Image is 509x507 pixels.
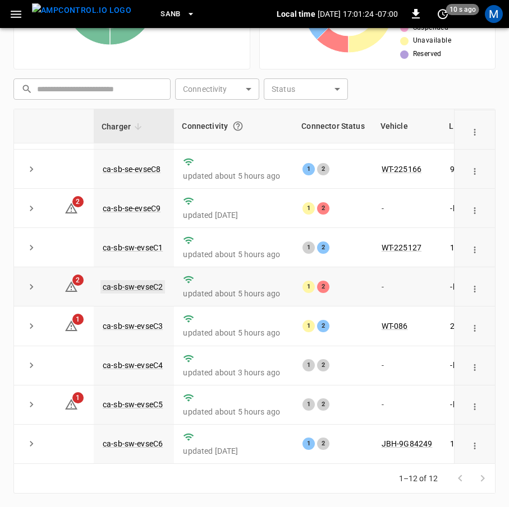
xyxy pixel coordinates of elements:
[183,288,285,299] p: updated about 5 hours ago
[302,359,315,371] div: 1
[72,392,84,403] span: 1
[103,204,161,213] a: ca-sb-se-evseC9
[277,8,315,20] p: Local time
[302,398,315,411] div: 1
[23,357,40,374] button: expand row
[228,116,248,136] button: Connection between the charger and our software.
[467,320,483,332] div: action cell options
[317,241,329,254] div: 2
[103,243,163,252] a: ca-sb-sw-evseC1
[450,281,463,292] p: - kW
[182,116,286,136] div: Connectivity
[467,281,483,292] div: action cell options
[450,203,463,214] p: - kW
[103,400,163,409] a: ca-sb-sw-evseC5
[413,49,442,60] span: Reserved
[72,275,84,286] span: 2
[373,267,442,306] td: -
[317,398,329,411] div: 2
[183,327,285,338] p: updated about 5 hours ago
[467,164,483,175] div: action cell options
[382,322,408,331] a: WT-086
[23,318,40,334] button: expand row
[23,200,40,217] button: expand row
[413,35,451,46] span: Unavailable
[302,320,315,332] div: 1
[156,3,200,25] button: SanB
[467,203,483,214] div: action cell options
[183,445,285,457] p: updated [DATE]
[72,314,84,325] span: 1
[317,438,329,450] div: 2
[72,196,84,207] span: 2
[302,241,315,254] div: 1
[467,242,483,253] div: action cell options
[450,242,486,253] p: 197.62 kW
[317,163,329,175] div: 2
[450,164,482,175] p: 97.20 kW
[65,321,78,330] a: 1
[65,282,78,291] a: 2
[450,438,486,449] p: 120.60 kW
[467,360,483,371] div: action cell options
[317,320,329,332] div: 2
[450,399,463,410] p: - kW
[23,278,40,295] button: expand row
[103,165,161,174] a: ca-sb-se-evseC8
[23,435,40,452] button: expand row
[467,399,483,410] div: action cell options
[23,239,40,256] button: expand row
[382,243,421,252] a: WT-225127
[373,346,442,385] td: -
[183,170,285,182] p: updated about 5 hours ago
[317,359,329,371] div: 2
[467,124,483,136] div: action cell options
[65,399,78,408] a: 1
[373,109,442,143] th: Vehicle
[302,202,315,215] div: 1
[302,163,315,175] div: 1
[183,406,285,417] p: updated about 5 hours ago
[467,438,483,449] div: action cell options
[100,280,165,294] a: ca-sb-sw-evseC2
[302,438,315,450] div: 1
[318,8,398,20] p: [DATE] 17:01:24 -07:00
[485,5,503,23] div: profile-icon
[23,396,40,413] button: expand row
[373,189,442,228] td: -
[434,5,452,23] button: set refresh interval
[183,367,285,378] p: updated about 3 hours ago
[399,473,438,484] p: 1–12 of 12
[103,322,163,331] a: ca-sb-sw-evseC3
[183,249,285,260] p: updated about 5 hours ago
[382,439,433,448] a: JBH-9G84249
[446,4,479,15] span: 10 s ago
[103,361,163,370] a: ca-sb-sw-evseC4
[294,109,372,143] th: Connector Status
[102,120,145,133] span: Charger
[382,165,421,174] a: WT-225166
[161,8,181,21] span: SanB
[103,439,163,448] a: ca-sb-sw-evseC6
[450,320,486,332] p: 213.50 kW
[373,385,442,425] td: -
[450,360,463,371] p: - kW
[65,203,78,212] a: 2
[302,281,315,293] div: 1
[317,281,329,293] div: 2
[23,161,40,178] button: expand row
[32,3,131,17] img: ampcontrol.io logo
[317,202,329,215] div: 2
[183,210,285,221] p: updated [DATE]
